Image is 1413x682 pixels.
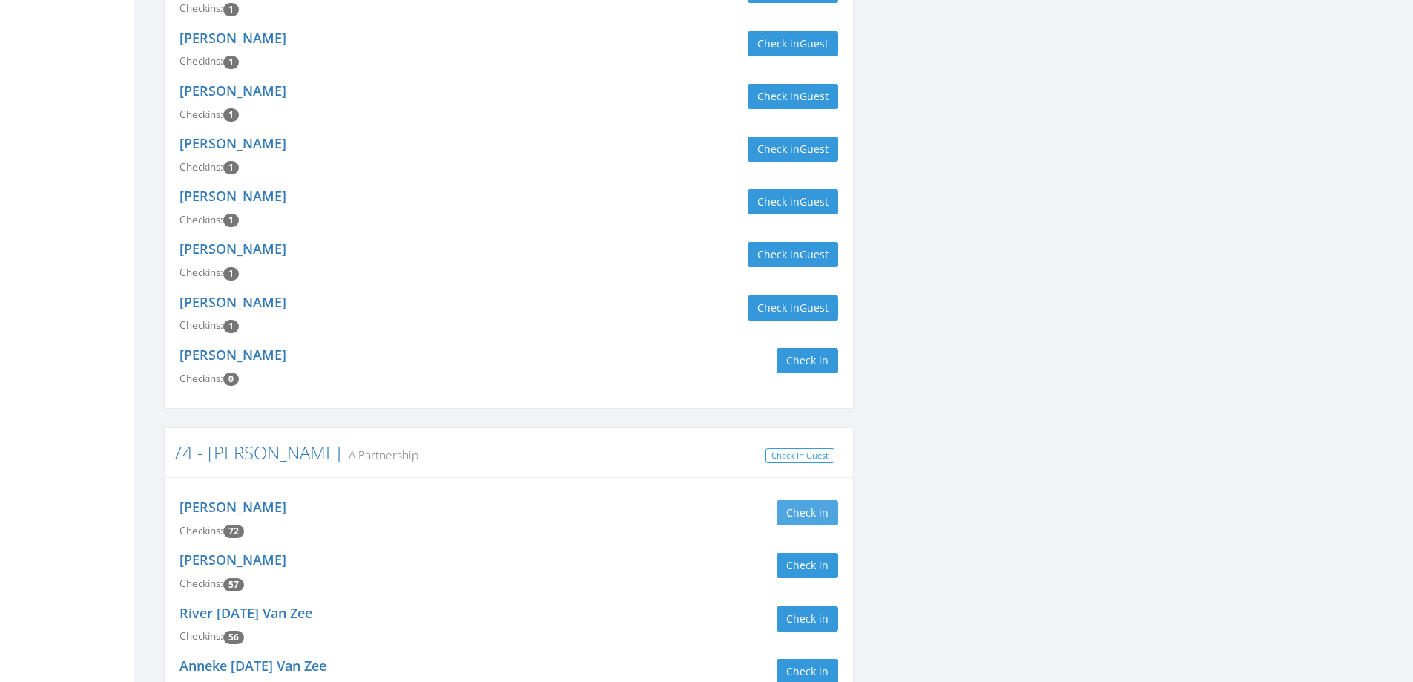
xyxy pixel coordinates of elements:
a: River [DATE] Van Zee [179,604,312,622]
button: Check in [777,553,838,578]
span: Checkins: [179,1,223,15]
span: Checkin count [223,161,239,174]
span: Guest [800,142,829,156]
span: Checkin count [223,108,239,122]
button: Check inGuest [748,137,838,162]
a: [PERSON_NAME] [179,498,286,516]
span: Guest [800,301,829,315]
button: Check inGuest [748,31,838,56]
span: Checkins: [179,266,223,279]
button: Check inGuest [748,189,838,214]
span: Checkin count [223,320,239,333]
span: Checkins: [179,577,223,590]
small: A Partnership [341,447,418,463]
button: Check inGuest [748,295,838,321]
span: Checkins: [179,524,223,537]
span: Checkin count [223,3,239,16]
span: Checkins: [179,160,223,174]
span: Checkin count [223,631,244,644]
a: [PERSON_NAME] [179,293,286,311]
span: Guest [800,247,829,261]
span: Checkins: [179,108,223,121]
a: [PERSON_NAME] [179,346,286,364]
span: Checkin count [223,525,244,538]
a: [PERSON_NAME] [179,187,286,205]
a: [PERSON_NAME] [179,82,286,99]
span: Checkins: [179,372,223,385]
a: Anneke [DATE] Van Zee [179,657,326,675]
span: Checkin count [223,373,239,386]
a: [PERSON_NAME] [179,551,286,568]
span: Guest [800,89,829,103]
span: Checkins: [179,54,223,68]
span: Checkin count [223,56,239,69]
span: Checkin count [223,214,239,227]
span: Checkin count [223,267,239,281]
button: Check in [777,348,838,373]
span: Checkins: [179,318,223,332]
button: Check in [777,500,838,525]
a: Check In Guest [765,448,834,464]
span: Checkin count [223,578,244,591]
button: Check inGuest [748,84,838,109]
button: Check in [777,606,838,632]
span: Guest [800,36,829,50]
a: [PERSON_NAME] [179,134,286,152]
button: Check inGuest [748,242,838,267]
span: Checkins: [179,213,223,226]
a: 74 - [PERSON_NAME] [172,440,341,465]
span: Guest [800,194,829,209]
a: [PERSON_NAME] [179,29,286,47]
a: [PERSON_NAME] [179,240,286,258]
span: Checkins: [179,629,223,643]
